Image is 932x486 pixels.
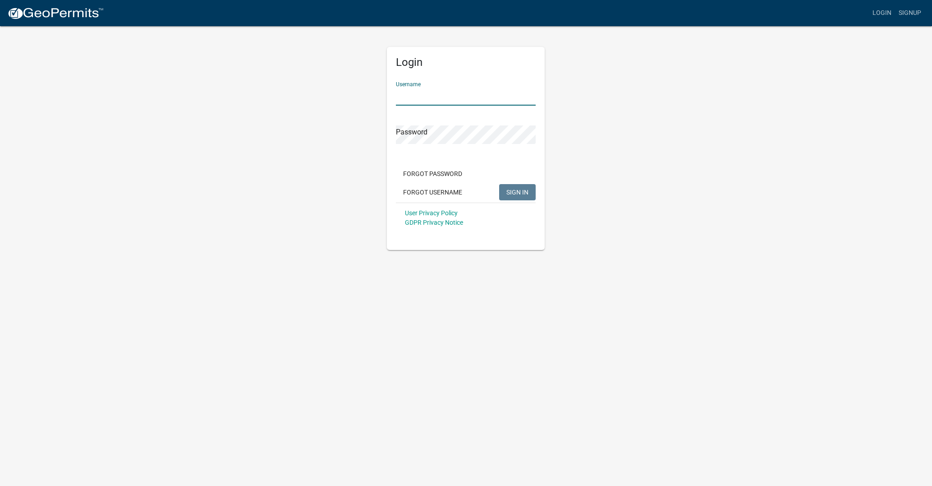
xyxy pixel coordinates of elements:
a: User Privacy Policy [405,209,458,217]
button: Forgot Password [396,166,469,182]
button: SIGN IN [499,184,536,200]
h5: Login [396,56,536,69]
button: Forgot Username [396,184,469,200]
a: Login [869,5,895,22]
span: SIGN IN [506,188,528,195]
a: Signup [895,5,925,22]
a: GDPR Privacy Notice [405,219,463,226]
